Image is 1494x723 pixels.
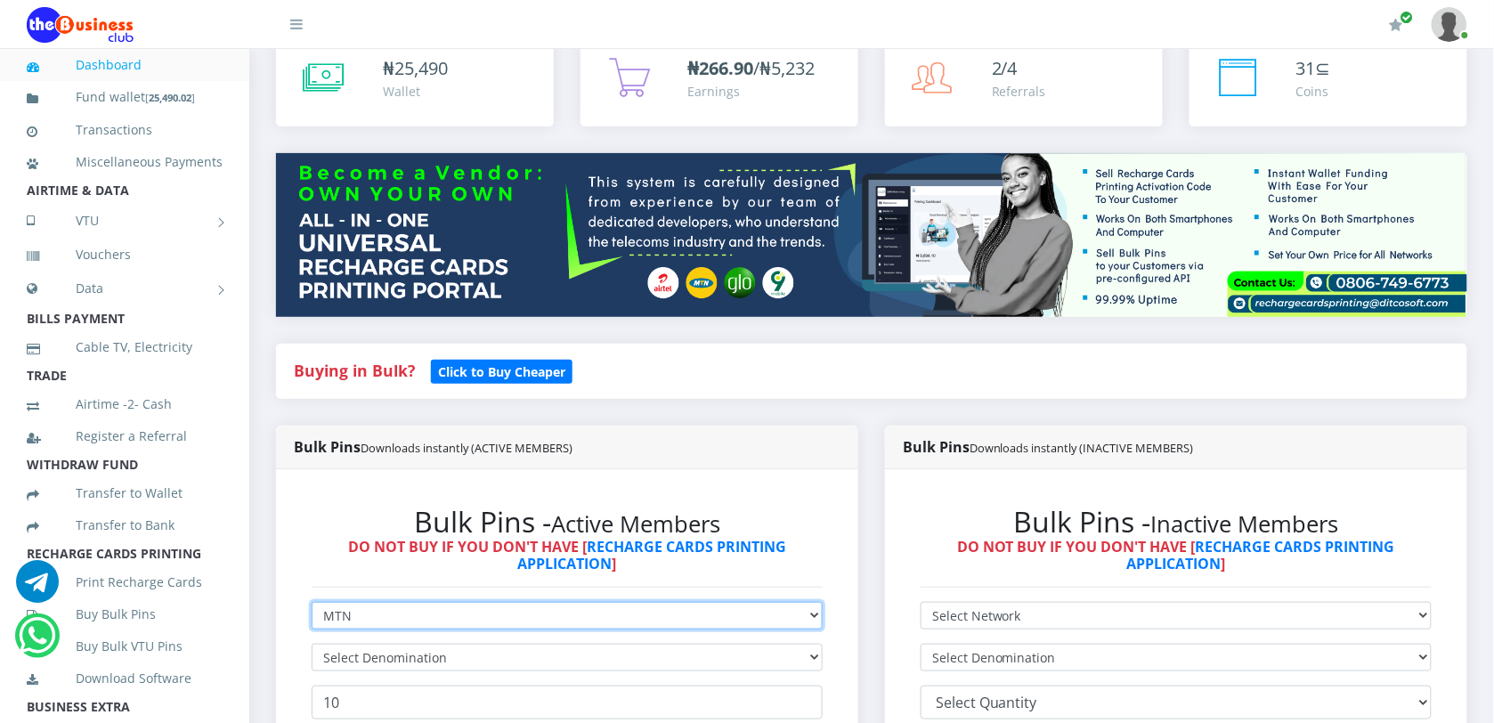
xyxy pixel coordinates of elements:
i: Renew/Upgrade Subscription [1390,18,1403,32]
small: Downloads instantly (ACTIVE MEMBERS) [361,440,572,456]
span: Renew/Upgrade Subscription [1401,11,1414,24]
strong: DO NOT BUY IF YOU DON'T HAVE [ ] [348,537,786,573]
small: [ ] [145,91,195,104]
strong: Bulk Pins [903,437,1194,457]
div: ₦ [383,55,448,82]
a: Airtime -2- Cash [27,384,223,425]
b: 25,490.02 [149,91,191,104]
span: 25,490 [394,56,448,80]
a: Cable TV, Electricity [27,327,223,368]
a: Register a Referral [27,416,223,457]
strong: Buying in Bulk? [294,360,415,381]
span: 31 [1296,56,1316,80]
img: User [1432,7,1467,42]
a: Click to Buy Cheaper [431,360,572,381]
span: /₦5,232 [687,56,815,80]
div: Referrals [992,82,1046,101]
a: RECHARGE CARDS PRINTING APPLICATION [1127,537,1396,573]
a: 2/4 Referrals [885,37,1163,126]
b: ₦266.90 [687,56,753,80]
span: 2/4 [992,56,1018,80]
a: Transactions [27,110,223,150]
a: ₦266.90/₦5,232 Earnings [581,37,858,126]
a: ₦25,490 Wallet [276,37,554,126]
a: Transfer to Wallet [27,473,223,514]
a: Chat for support [16,573,59,603]
a: Data [27,266,223,311]
h2: Bulk Pins - [312,505,823,539]
a: Vouchers [27,234,223,275]
a: Miscellaneous Payments [27,142,223,183]
a: Download Software [27,658,223,699]
a: Transfer to Bank [27,505,223,546]
strong: Bulk Pins [294,437,572,457]
a: Fund wallet[25,490.02] [27,77,223,118]
img: Logo [27,7,134,43]
a: Buy Bulk VTU Pins [27,626,223,667]
input: Enter Quantity [312,686,823,719]
a: RECHARGE CARDS PRINTING APPLICATION [518,537,787,573]
div: Earnings [687,82,815,101]
div: ⊆ [1296,55,1331,82]
div: Coins [1296,82,1331,101]
a: Buy Bulk Pins [27,594,223,635]
a: VTU [27,199,223,243]
small: Active Members [551,508,720,540]
div: Wallet [383,82,448,101]
b: Click to Buy Cheaper [438,363,565,380]
small: Downloads instantly (INACTIVE MEMBERS) [970,440,1194,456]
h2: Bulk Pins - [921,505,1432,539]
a: Print Recharge Cards [27,562,223,603]
a: Dashboard [27,45,223,85]
a: Chat for support [19,628,55,657]
small: Inactive Members [1151,508,1339,540]
strong: DO NOT BUY IF YOU DON'T HAVE [ ] [957,537,1395,573]
img: multitenant_rcp.png [276,153,1467,317]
